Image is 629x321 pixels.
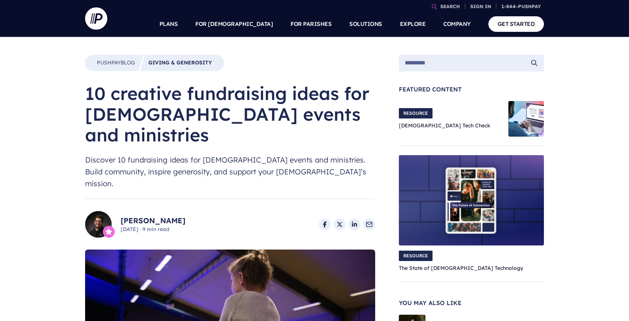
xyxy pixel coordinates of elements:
[121,226,185,233] span: [DATE] 9 min read
[319,218,331,230] a: Share on Facebook
[399,251,433,261] span: RESOURCE
[399,300,544,306] span: You May Also Like
[195,11,273,37] a: FOR [DEMOGRAPHIC_DATA]
[508,101,544,137] img: Church Tech Check Blog Hero Image
[399,122,490,129] a: [DEMOGRAPHIC_DATA] Tech Check
[399,108,433,118] span: RESOURCE
[148,59,212,67] a: Giving & Generosity
[85,211,112,238] img: Jonathan Louvis
[97,59,121,66] span: Pushpay
[349,11,382,37] a: SOLUTIONS
[97,59,135,67] a: PushpayBlog
[349,218,360,230] a: Share on LinkedIn
[334,218,346,230] a: Share on X
[85,83,375,145] h1: 10 creative fundraising ideas for [DEMOGRAPHIC_DATA] events and ministries
[400,11,426,37] a: EXPLORE
[399,86,544,92] span: Featured Content
[85,154,375,190] span: Discover 10 fundraising ideas for [DEMOGRAPHIC_DATA] events and ministries. Build community, insp...
[159,11,178,37] a: PLANS
[140,226,141,233] span: ·
[290,11,332,37] a: FOR PARISHES
[443,11,471,37] a: COMPANY
[488,16,544,31] a: GET STARTED
[363,218,375,230] a: Share via Email
[399,265,523,271] a: The State of [DEMOGRAPHIC_DATA] Technology
[121,215,185,226] a: [PERSON_NAME]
